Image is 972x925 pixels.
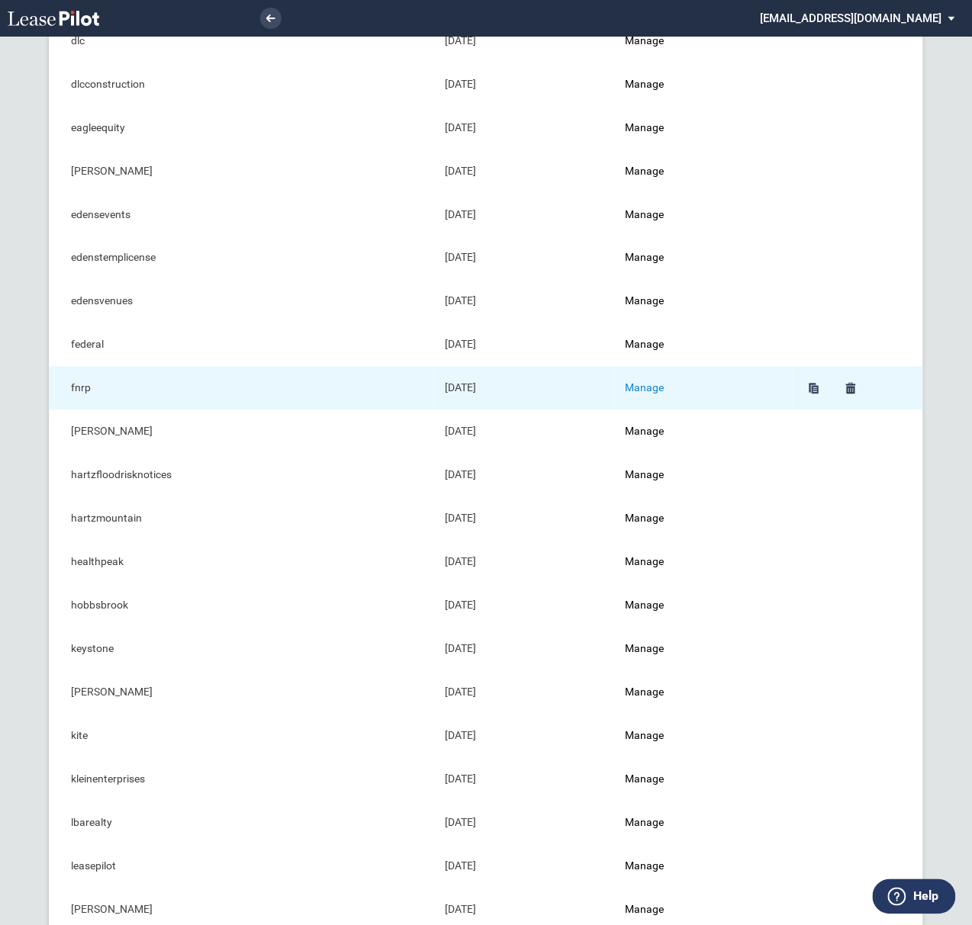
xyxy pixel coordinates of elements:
[626,860,665,872] a: Manage
[49,628,434,671] td: keystone
[49,845,434,888] td: leasepilot
[913,887,938,907] label: Help
[434,19,615,63] td: [DATE]
[804,378,826,400] a: Duplicate fnrp
[626,469,665,481] a: Manage
[49,715,434,758] td: kite
[49,280,434,323] td: edensvenues
[434,106,615,149] td: [DATE]
[434,584,615,628] td: [DATE]
[49,193,434,236] td: edensevents
[434,801,615,845] td: [DATE]
[434,497,615,541] td: [DATE]
[626,512,665,525] a: Manage
[434,454,615,497] td: [DATE]
[434,63,615,106] td: [DATE]
[434,715,615,758] td: [DATE]
[49,584,434,628] td: hobbsbrook
[626,295,665,307] a: Manage
[434,323,615,367] td: [DATE]
[434,671,615,715] td: [DATE]
[434,149,615,193] td: [DATE]
[626,556,665,568] a: Manage
[626,686,665,699] a: Manage
[434,193,615,236] td: [DATE]
[626,208,665,220] a: Manage
[49,63,434,106] td: dlcconstruction
[626,730,665,742] a: Manage
[49,19,434,63] td: dlc
[626,121,665,133] a: Manage
[626,817,665,829] a: Manage
[626,773,665,785] a: Manage
[49,497,434,541] td: hartzmountain
[434,367,615,410] td: [DATE]
[434,410,615,454] td: [DATE]
[49,106,434,149] td: eagleequity
[49,541,434,584] td: healthpeak
[873,879,956,914] button: Help
[49,323,434,367] td: federal
[626,165,665,177] a: Manage
[434,541,615,584] td: [DATE]
[434,845,615,888] td: [DATE]
[626,78,665,90] a: Manage
[626,252,665,264] a: Manage
[49,149,434,193] td: [PERSON_NAME]
[49,236,434,280] td: edenstemplicense
[626,643,665,655] a: Manage
[49,454,434,497] td: hartzfloodrisknotices
[434,236,615,280] td: [DATE]
[434,758,615,801] td: [DATE]
[626,382,665,394] a: Manage
[626,426,665,438] a: Manage
[49,367,434,410] td: fnrp
[626,904,665,916] a: Manage
[434,280,615,323] td: [DATE]
[49,758,434,801] td: kleinenterprises
[49,671,434,715] td: [PERSON_NAME]
[434,628,615,671] td: [DATE]
[49,410,434,454] td: [PERSON_NAME]
[626,599,665,612] a: Manage
[49,801,434,845] td: lbarealty
[841,378,862,400] a: Delete fnrp
[626,339,665,351] a: Manage
[626,34,665,47] a: Manage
